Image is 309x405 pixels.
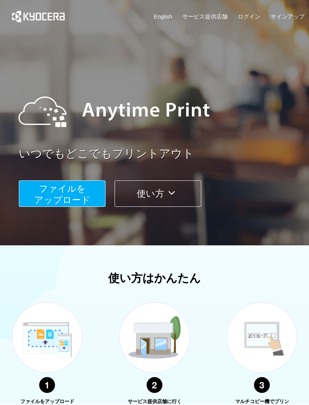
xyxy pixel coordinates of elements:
a: ログイン [238,12,260,20]
span: ファイルを ​​アップロード [34,183,90,205]
a: サービス提供店舗 [182,12,228,20]
a: サインアップ [271,12,304,20]
a: いつでもどこでもプリントアウト [19,146,309,162]
a: English [154,12,172,20]
button: ファイルを​​アップロード [19,180,106,207]
button: 使い方 [115,180,201,207]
